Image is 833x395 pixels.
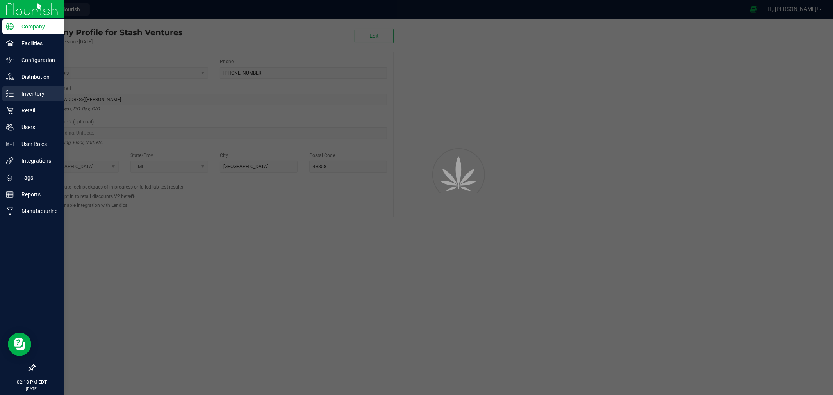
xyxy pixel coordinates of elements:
[6,157,14,165] inline-svg: Integrations
[14,139,61,149] p: User Roles
[6,56,14,64] inline-svg: Configuration
[6,23,14,30] inline-svg: Company
[14,106,61,115] p: Retail
[14,206,61,216] p: Manufacturing
[6,39,14,47] inline-svg: Facilities
[6,90,14,98] inline-svg: Inventory
[14,123,61,132] p: Users
[6,123,14,131] inline-svg: Users
[6,207,14,215] inline-svg: Manufacturing
[14,55,61,65] p: Configuration
[14,89,61,98] p: Inventory
[14,72,61,82] p: Distribution
[6,73,14,81] inline-svg: Distribution
[6,190,14,198] inline-svg: Reports
[14,39,61,48] p: Facilities
[4,379,61,386] p: 02:18 PM EDT
[14,173,61,182] p: Tags
[6,174,14,181] inline-svg: Tags
[14,22,61,31] p: Company
[8,333,31,356] iframe: Resource center
[4,386,61,391] p: [DATE]
[6,140,14,148] inline-svg: User Roles
[14,156,61,165] p: Integrations
[14,190,61,199] p: Reports
[6,107,14,114] inline-svg: Retail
